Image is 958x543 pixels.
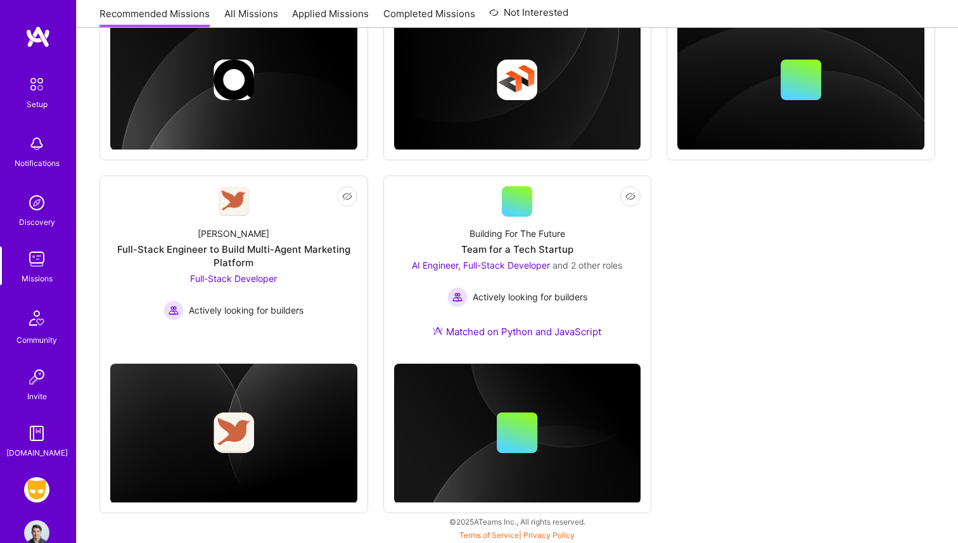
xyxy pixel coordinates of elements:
[469,227,565,240] div: Building For The Future
[24,131,49,157] img: bell
[110,186,357,340] a: Company Logo[PERSON_NAME]Full-Stack Engineer to Build Multi-Agent Marketing PlatformFull-Stack De...
[189,303,303,317] span: Actively looking for builders
[224,7,278,28] a: All Missions
[489,5,568,28] a: Not Interested
[433,326,443,336] img: Ateam Purple Icon
[19,215,55,229] div: Discovery
[342,191,352,201] i: icon EyeClosed
[198,227,269,240] div: [PERSON_NAME]
[99,7,210,28] a: Recommended Missions
[163,300,184,321] img: Actively looking for builders
[214,60,254,100] img: Company logo
[214,412,254,453] img: Company logo
[447,287,468,307] img: Actively looking for builders
[625,191,635,201] i: icon EyeClosed
[219,186,249,216] img: Company Logo
[76,506,958,537] div: © 2025 ATeams Inc., All rights reserved.
[433,325,601,338] div: Matched on Python and JavaScript
[22,303,52,333] img: Community
[412,260,550,271] span: AI Engineer, Full-Stack Developer
[110,243,357,269] div: Full-Stack Engineer to Build Multi-Agent Marketing Platform
[497,60,537,100] img: Company logo
[27,98,48,111] div: Setup
[22,272,53,285] div: Missions
[24,246,49,272] img: teamwork
[394,364,641,504] img: cover
[24,190,49,215] img: discovery
[110,364,357,504] img: cover
[16,333,57,347] div: Community
[24,477,49,502] img: Grindr: Mobile + BE + Cloud
[6,446,68,459] div: [DOMAIN_NAME]
[15,157,60,170] div: Notifications
[523,530,575,540] a: Privacy Policy
[394,186,641,354] a: Building For The FutureTeam for a Tech StartupAI Engineer, Full-Stack Developer and 2 other roles...
[23,71,50,98] img: setup
[292,7,369,28] a: Applied Missions
[383,7,475,28] a: Completed Missions
[459,530,519,540] a: Terms of Service
[24,364,49,390] img: Invite
[27,390,47,403] div: Invite
[21,477,53,502] a: Grindr: Mobile + BE + Cloud
[461,243,573,256] div: Team for a Tech Startup
[25,25,51,48] img: logo
[24,421,49,446] img: guide book
[552,260,622,271] span: and 2 other roles
[459,530,575,540] span: |
[473,290,587,303] span: Actively looking for builders
[190,273,277,284] span: Full-Stack Developer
